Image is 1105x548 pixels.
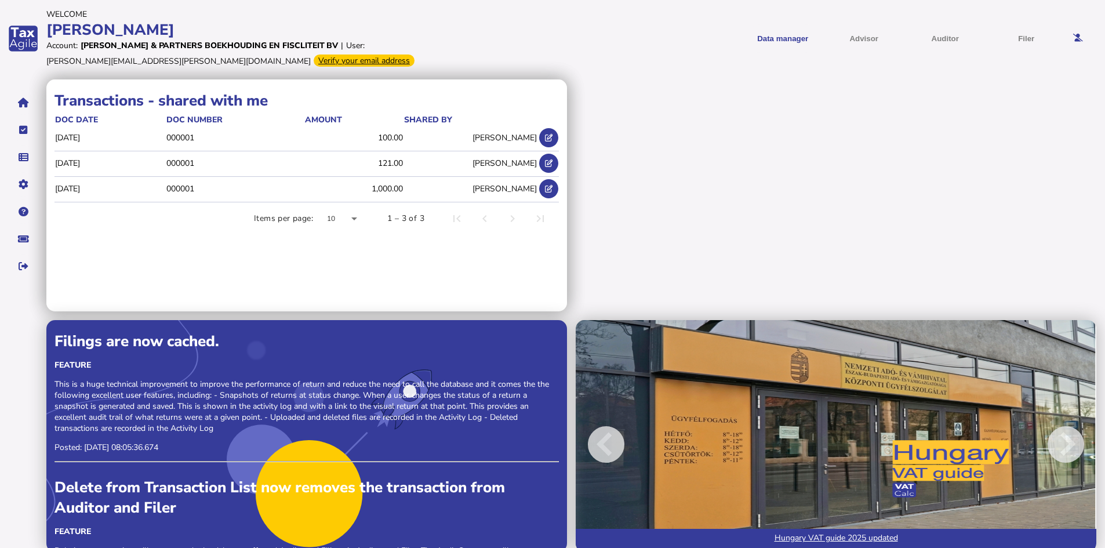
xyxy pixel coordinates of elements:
div: Amount [305,114,342,125]
i: Email needs to be verified [1073,34,1083,42]
div: doc date [55,114,165,125]
button: Tasks [11,118,35,142]
td: 121.00 [304,151,404,175]
div: Feature [54,526,559,537]
button: Filer [990,24,1063,53]
div: Delete from Transaction List now removes the transaction from Auditor and Filer [54,477,559,518]
td: [DATE] [54,176,166,200]
div: [PERSON_NAME] [46,20,552,40]
button: Shows a dropdown of VAT Advisor options [827,24,900,53]
td: [DATE] [54,151,166,175]
button: Home [11,90,35,115]
i: Data manager [19,157,28,158]
button: Sign out [11,254,35,278]
button: Data manager [11,145,35,169]
button: Auditor [908,24,982,53]
td: 000001 [166,151,304,175]
div: | [341,40,343,51]
td: [PERSON_NAME] [404,176,537,200]
p: This is a huge technical improvement to improve the performance of return and reduce the need to ... [54,379,559,434]
div: [PERSON_NAME][EMAIL_ADDRESS][PERSON_NAME][DOMAIN_NAME] [46,56,311,67]
td: 100.00 [304,126,404,150]
div: 1 – 3 of 3 [387,213,424,224]
button: Open shared transaction [539,154,558,173]
td: [PERSON_NAME] [404,126,537,150]
div: shared by [404,114,452,125]
button: Shows a dropdown of Data manager options [746,24,819,53]
h1: Transactions - shared with me [54,90,559,111]
div: Items per page: [254,213,313,224]
button: Manage settings [11,172,35,197]
div: doc date [55,114,98,125]
div: Verify your email address [314,55,415,67]
button: Open shared transaction [539,128,558,147]
div: doc number [166,114,304,125]
div: Feature [54,360,559,371]
div: doc number [166,114,223,125]
td: 000001 [166,176,304,200]
menu: navigate products [558,24,1063,53]
button: Help pages [11,199,35,224]
p: Posted: [DATE] 08:05:36.674 [54,442,559,453]
div: shared by [404,114,537,125]
td: 000001 [166,126,304,150]
div: Welcome [46,9,552,20]
div: [PERSON_NAME] & Partners Boekhouding en Fiscliteit BV [81,40,338,51]
td: 1,000.00 [304,176,404,200]
div: Account: [46,40,78,51]
div: Filings are now cached. [54,331,559,351]
div: User: [346,40,365,51]
button: Raise a support ticket [11,227,35,251]
td: [PERSON_NAME] [404,151,537,175]
td: [DATE] [54,126,166,150]
div: Amount [305,114,404,125]
button: Open shared transaction [539,179,558,198]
